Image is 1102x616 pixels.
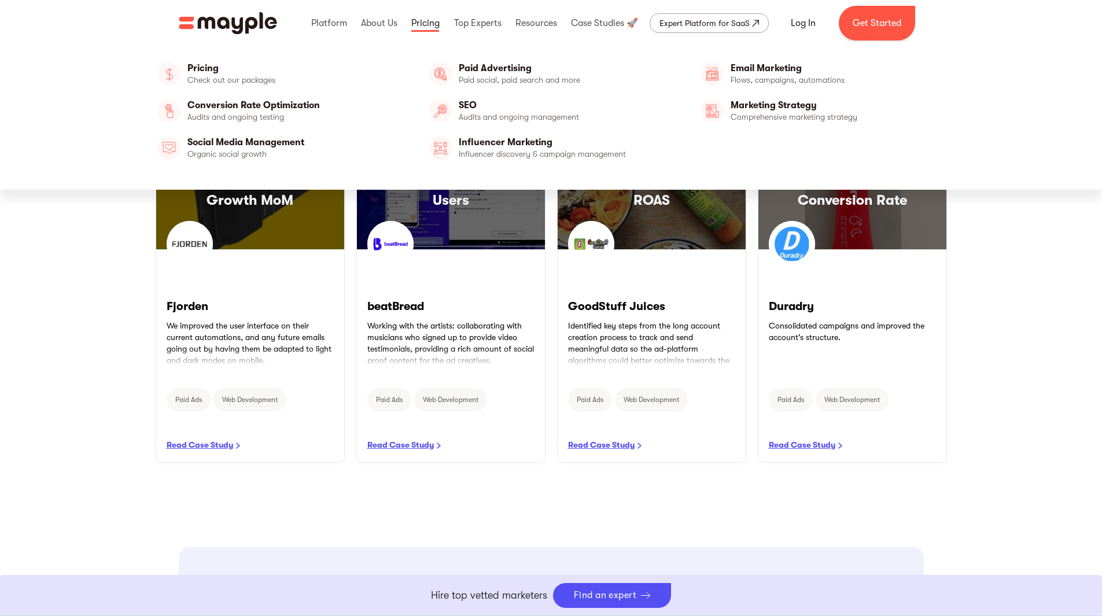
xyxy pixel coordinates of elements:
h3: Conversion Rate [758,191,946,209]
iframe: Chat Widget [894,482,1102,616]
img: Mayple logo [179,12,277,34]
a: home [179,12,277,34]
h3: Users [357,191,545,209]
a: Expert Platform for SaaS [650,13,769,33]
a: 50xUsers [357,137,545,250]
div: Platform [308,5,350,42]
a: Get Started [839,6,915,40]
h3: Growth MoM [156,191,344,209]
div: Expert Platform for SaaS [659,16,750,30]
a: +395%ROAS [558,137,746,250]
a: +200%Conversion Rate [758,137,946,250]
a: 20%Growth MoM [156,137,344,250]
h3: ROAS [558,191,746,209]
div: Top Experts [451,5,504,42]
div: Find an expert [574,590,637,601]
p: Hire top vetted marketers [431,588,547,603]
div: Pricing [408,5,443,42]
a: Log In [777,9,830,37]
div: Resources [513,5,560,42]
div: About Us [358,5,400,42]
